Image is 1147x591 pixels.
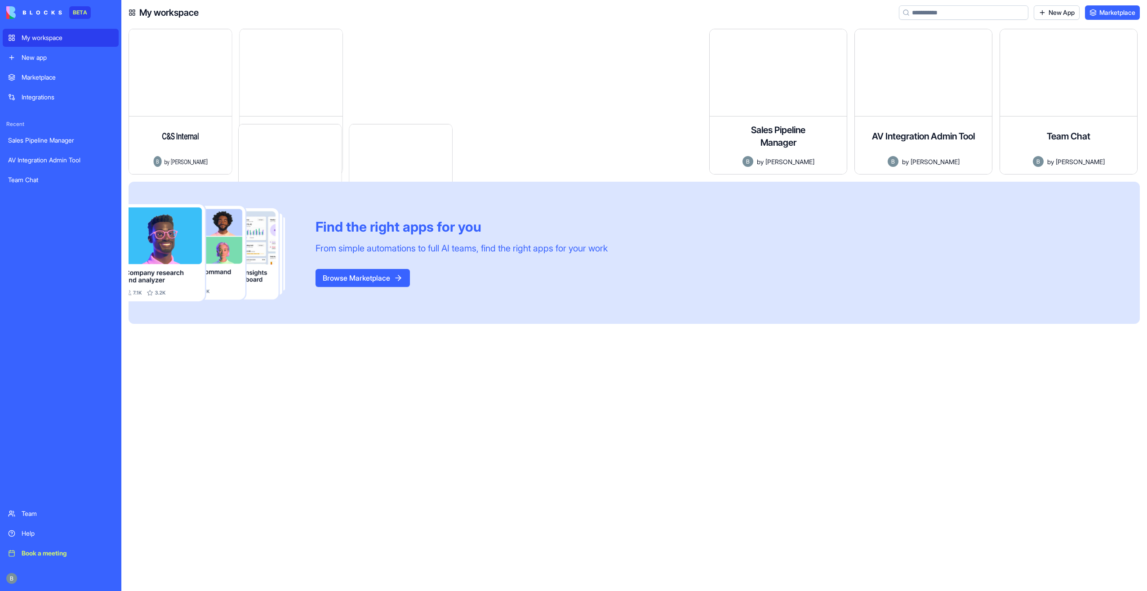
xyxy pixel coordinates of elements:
div: Team [22,509,113,518]
a: BETA [6,6,91,19]
div: AV Integration Admin Tool [8,156,113,165]
span: [PERSON_NAME] [765,157,814,166]
span: Recent [3,121,119,128]
a: New App [1034,5,1080,20]
a: Remodel Master ProAvatarby[PERSON_NAME] [564,29,702,175]
img: Avatar [1033,156,1044,167]
h4: C&S Internal [162,130,199,143]
a: BuildTrack Client PortalAvatarby[PERSON_NAME] [274,29,412,175]
div: Marketplace [22,73,113,82]
a: My workspace [3,29,119,47]
a: New app [3,49,119,67]
div: Integrations [22,93,113,102]
a: C&S InternalAvatarby[PERSON_NAME] [129,29,267,175]
div: Book a meeting [22,549,113,558]
span: by [164,157,169,166]
a: Subcontractor PortalAvatarby[PERSON_NAME] [419,29,557,175]
a: Integrations [3,88,119,106]
h4: AV Integration Admin Tool [872,130,975,143]
span: by [757,157,764,166]
div: Find the right apps for you [316,219,608,235]
a: Sales Pipeline ManagerAvatarby[PERSON_NAME] [709,29,847,175]
h4: Team Chat [1047,130,1090,143]
a: Book a meeting [3,544,119,562]
div: Help [22,529,113,538]
div: New app [22,53,113,62]
span: by [1047,157,1054,166]
h4: Sales Pipeline Manager [742,124,814,149]
a: Marketplace [1085,5,1140,20]
img: Avatar [888,156,898,167]
div: My workspace [22,33,113,42]
a: Sales Pipeline Manager [3,131,119,149]
a: AV Integration Admin Tool [3,151,119,169]
img: logo [6,6,62,19]
span: [PERSON_NAME] [911,157,960,166]
span: [PERSON_NAME] [1056,157,1105,166]
a: Marketplace [3,68,119,86]
span: by [902,157,909,166]
img: Avatar [742,156,753,167]
div: From simple automations to full AI teams, find the right apps for your work [316,242,608,255]
h4: My workspace [139,6,199,19]
a: Team [3,505,119,523]
img: Avatar [153,156,161,167]
div: Team Chat [8,175,113,184]
a: Help [3,524,119,542]
a: AV Integration Admin ToolAvatarby[PERSON_NAME] [854,29,992,175]
a: Browse Marketplace [316,273,410,282]
span: [PERSON_NAME] [170,157,207,166]
img: ACg8ocIug40qN1SCXJiinWdltW7QsPxROn8ZAVDlgOtPD8eQfXIZmw=s96-c [6,573,17,584]
div: BETA [69,6,91,19]
button: Browse Marketplace [316,269,410,287]
a: Team ChatAvatarby[PERSON_NAME] [1000,29,1138,175]
div: Sales Pipeline Manager [8,136,113,145]
a: Team Chat [3,171,119,189]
